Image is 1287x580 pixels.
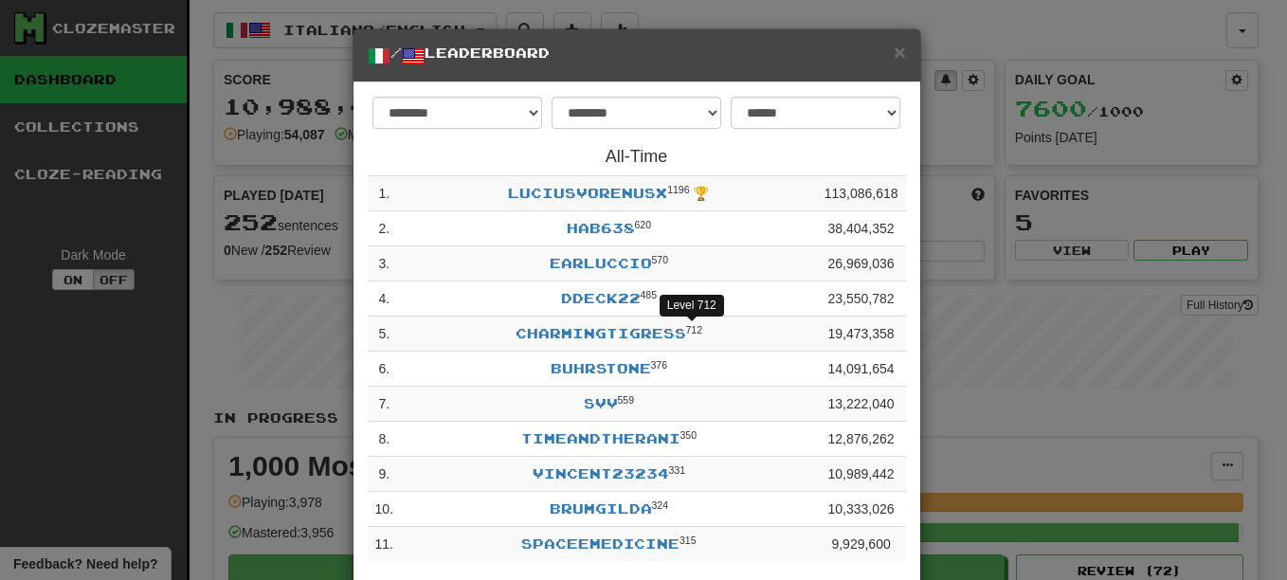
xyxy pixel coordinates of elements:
a: LuciusVorenusX [508,185,667,201]
td: 3 . [368,246,401,281]
td: 26,969,036 [817,246,906,281]
td: 10,333,026 [817,492,906,527]
sup: Level 376 [651,359,668,371]
sup: Level 570 [652,254,669,265]
sup: Level 485 [641,289,658,300]
span: 🏆 [693,186,709,201]
td: 10 . [368,492,401,527]
a: hab638 [567,220,635,236]
div: Level 712 [660,295,724,317]
a: Ddeck22 [561,290,641,306]
td: 113,086,618 [817,176,906,211]
sup: Level 324 [652,499,669,511]
td: 9,929,600 [817,527,906,562]
td: 38,404,352 [817,211,906,246]
a: buhrstone [551,360,651,376]
td: 12,876,262 [817,422,906,457]
a: Vincent23234 [533,465,669,481]
sup: 712 [686,324,703,335]
a: Earluccio [550,255,652,271]
td: 10,989,442 [817,457,906,492]
td: 6 . [368,352,401,387]
sup: Level 331 [669,464,686,476]
a: CharmingTigress [516,325,686,341]
td: 13,222,040 [817,387,906,422]
a: svv [584,395,618,411]
td: 14,091,654 [817,352,906,387]
td: 5 . [368,317,401,352]
sup: Level 350 [680,429,698,441]
span: × [894,41,905,63]
a: SpaceEMedicine [521,535,680,552]
a: TimeandtheRani [521,430,680,446]
a: Brumgilda [550,500,652,517]
h5: / Leaderboard [368,44,906,67]
td: 11 . [368,527,401,562]
sup: Level 559 [618,394,635,406]
td: 4 . [368,281,401,317]
sup: Level 1196 [667,184,689,195]
td: 19,473,358 [817,317,906,352]
td: 1 . [368,176,401,211]
td: 23,550,782 [817,281,906,317]
h4: All-Time [368,148,906,167]
button: Close [894,42,905,62]
td: 9 . [368,457,401,492]
td: 2 . [368,211,401,246]
sup: Level 620 [635,219,652,230]
sup: Level 315 [680,535,697,546]
td: 7 . [368,387,401,422]
td: 8 . [368,422,401,457]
